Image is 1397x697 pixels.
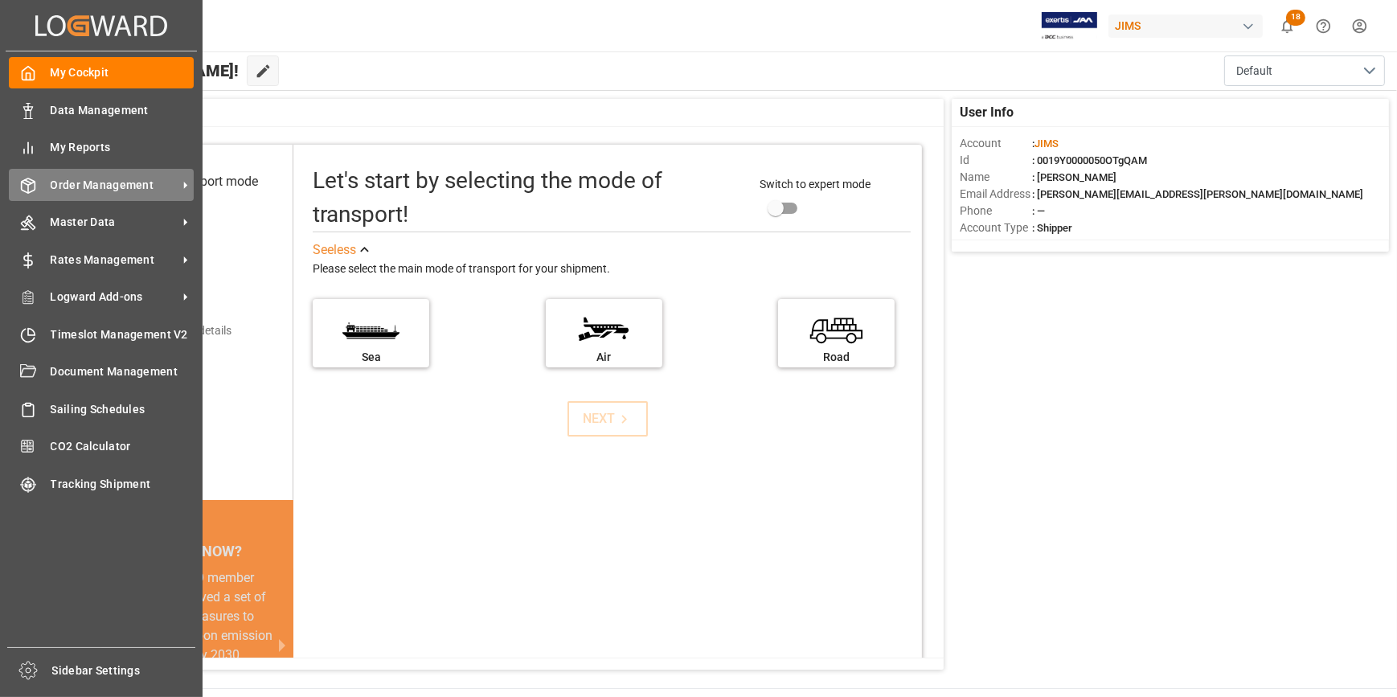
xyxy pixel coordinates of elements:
span: Id [960,152,1032,169]
span: : 0019Y0000050OTgQAM [1032,154,1147,166]
span: : [PERSON_NAME] [1032,171,1116,183]
div: Air [554,349,654,366]
span: : [PERSON_NAME][EMAIL_ADDRESS][PERSON_NAME][DOMAIN_NAME] [1032,188,1363,200]
div: Sea [321,349,421,366]
div: See less [313,240,356,260]
a: My Reports [9,132,194,163]
span: My Cockpit [51,64,195,81]
button: show 18 new notifications [1269,8,1305,44]
span: : [1032,137,1059,150]
span: Timeslot Management V2 [51,326,195,343]
div: Let's start by selecting the mode of transport! [313,164,744,232]
div: Please select the main mode of transport for your shipment. [313,260,911,279]
a: Tracking Shipment [9,468,194,499]
a: Timeslot Management V2 [9,318,194,350]
span: Sailing Schedules [51,401,195,418]
span: CO2 Calculator [51,438,195,455]
span: Logward Add-ons [51,289,178,305]
a: CO2 Calculator [9,431,194,462]
a: Sailing Schedules [9,393,194,424]
a: My Cockpit [9,57,194,88]
span: Switch to expert mode [760,178,871,191]
div: JIMS [1108,14,1263,38]
a: Document Management [9,356,194,387]
div: NEXT [584,409,633,428]
button: open menu [1224,55,1385,86]
span: JIMS [1034,137,1059,150]
button: Help Center [1305,8,1342,44]
img: Exertis%20JAM%20-%20Email%20Logo.jpg_1722504956.jpg [1042,12,1097,40]
span: Tracking Shipment [51,476,195,493]
span: Document Management [51,363,195,380]
div: Road [786,349,887,366]
span: Default [1236,63,1272,80]
span: 18 [1286,10,1305,26]
span: My Reports [51,139,195,156]
span: Name [960,169,1032,186]
span: : Shipper [1032,222,1072,234]
span: User Info [960,103,1014,122]
span: Email Address [960,186,1032,203]
button: NEXT [567,401,648,437]
span: : — [1032,205,1045,217]
span: Order Management [51,177,178,194]
span: Rates Management [51,252,178,269]
span: Account [960,135,1032,152]
span: Data Management [51,102,195,119]
button: JIMS [1108,10,1269,41]
a: Data Management [9,94,194,125]
div: Select transport mode [133,172,258,191]
span: Sidebar Settings [52,662,196,679]
span: Phone [960,203,1032,219]
span: Account Type [960,219,1032,236]
span: Master Data [51,214,178,231]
